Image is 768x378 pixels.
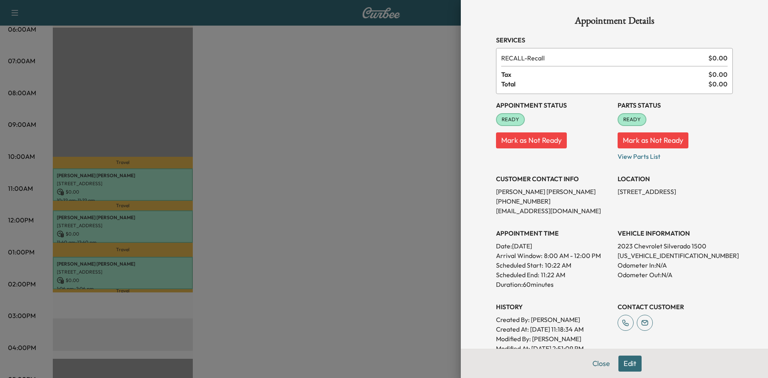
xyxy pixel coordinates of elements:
p: [US_VEHICLE_IDENTIFICATION_NUMBER] [618,251,733,260]
p: Date: [DATE] [496,241,611,251]
span: READY [497,116,524,124]
h3: VEHICLE INFORMATION [618,228,733,238]
span: $ 0.00 [708,79,728,89]
p: Created By : [PERSON_NAME] [496,315,611,324]
p: 2023 Chevrolet Silverado 1500 [618,241,733,251]
p: Odometer In: N/A [618,260,733,270]
span: Tax [501,70,708,79]
p: 11:22 AM [541,270,565,280]
span: Total [501,79,708,89]
h3: CONTACT CUSTOMER [618,302,733,312]
p: Arrival Window: [496,251,611,260]
span: $ 0.00 [708,70,728,79]
p: [STREET_ADDRESS] [618,187,733,196]
h3: APPOINTMENT TIME [496,228,611,238]
span: Recall [501,53,705,63]
p: Duration: 60 minutes [496,280,611,289]
button: Mark as Not Ready [496,132,567,148]
p: 10:22 AM [545,260,571,270]
p: Modified By : [PERSON_NAME] [496,334,611,344]
span: 8:00 AM - 12:00 PM [544,251,601,260]
p: Modified At : [DATE] 2:51:09 PM [496,344,611,353]
p: Created At : [DATE] 11:18:34 AM [496,324,611,334]
h3: CUSTOMER CONTACT INFO [496,174,611,184]
h1: Appointment Details [496,16,733,29]
h3: Services [496,35,733,45]
span: READY [618,116,646,124]
button: Mark as Not Ready [618,132,688,148]
button: Close [587,356,615,372]
span: $ 0.00 [708,53,728,63]
p: Scheduled End: [496,270,539,280]
h3: Parts Status [618,100,733,110]
p: [PHONE_NUMBER] [496,196,611,206]
p: [PERSON_NAME] [PERSON_NAME] [496,187,611,196]
p: Odometer Out: N/A [618,270,733,280]
p: Scheduled Start: [496,260,543,270]
h3: History [496,302,611,312]
button: Edit [618,356,642,372]
p: View Parts List [618,148,733,161]
h3: Appointment Status [496,100,611,110]
h3: LOCATION [618,174,733,184]
p: [EMAIL_ADDRESS][DOMAIN_NAME] [496,206,611,216]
